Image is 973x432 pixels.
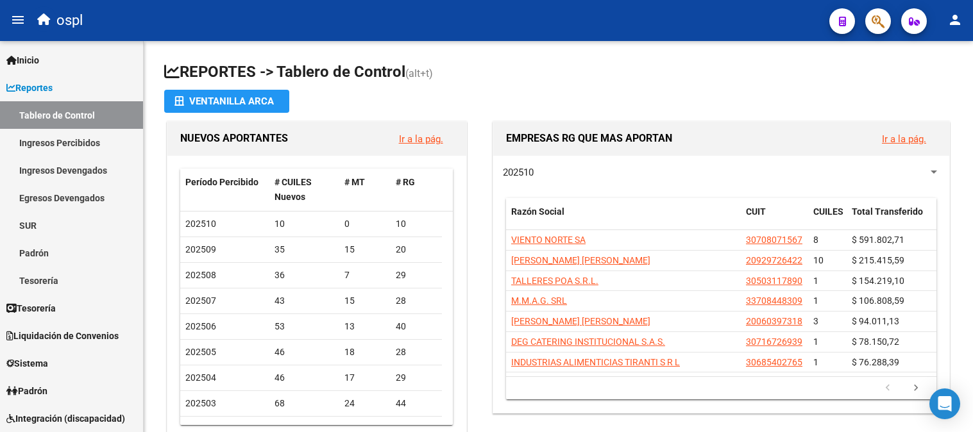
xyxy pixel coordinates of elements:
[746,316,802,326] span: 20060397318
[275,242,334,257] div: 35
[503,167,534,178] span: 202510
[852,255,904,265] span: $ 215.415,59
[275,396,334,411] div: 68
[511,357,680,367] span: INDUSTRIAS ALIMENTICIAS TIRANTI S R L
[344,177,365,187] span: # MT
[275,319,334,334] div: 53
[746,357,802,367] span: 30685402765
[876,381,900,395] a: go to previous page
[872,127,936,151] button: Ir a la pág.
[6,384,47,398] span: Padrón
[164,62,952,84] h1: REPORTES -> Tablero de Control
[6,301,56,315] span: Tesorería
[344,396,385,411] div: 24
[396,294,437,308] div: 28
[180,132,288,144] span: NUEVOS APORTANTES
[164,90,289,113] button: Ventanilla ARCA
[275,268,334,283] div: 36
[185,177,258,187] span: Período Percibido
[396,396,437,411] div: 44
[813,357,818,367] span: 1
[344,294,385,308] div: 15
[746,235,802,245] span: 30708071567
[344,242,385,257] div: 15
[344,345,385,360] div: 18
[6,53,39,67] span: Inicio
[852,336,899,347] span: $ 78.150,72
[808,198,847,240] datatable-header-cell: CUILES
[746,276,802,286] span: 30503117890
[746,336,802,347] span: 30716726939
[174,90,279,113] div: Ventanilla ARCA
[511,316,650,326] span: [PERSON_NAME] [PERSON_NAME]
[852,316,899,326] span: $ 94.011,13
[185,372,216,383] span: 202504
[275,370,334,385] div: 46
[506,198,741,240] datatable-header-cell: Razón Social
[813,206,843,217] span: CUILES
[396,268,437,283] div: 29
[275,294,334,308] div: 43
[56,6,83,35] span: ospl
[852,206,923,217] span: Total Transferido
[344,268,385,283] div: 7
[511,206,564,217] span: Razón Social
[275,345,334,360] div: 46
[396,370,437,385] div: 29
[813,255,824,265] span: 10
[511,276,598,286] span: TALLERES POA S.R.L.
[813,276,818,286] span: 1
[396,217,437,231] div: 10
[746,255,802,265] span: 20929726422
[391,169,442,211] datatable-header-cell: # RG
[389,127,453,151] button: Ir a la pág.
[6,81,53,95] span: Reportes
[813,316,818,326] span: 3
[882,133,926,145] a: Ir a la pág.
[929,388,960,419] div: Open Intercom Messenger
[396,242,437,257] div: 20
[6,411,125,426] span: Integración (discapacidad)
[185,295,216,306] span: 202507
[396,177,415,187] span: # RG
[185,244,216,254] span: 202509
[405,67,433,79] span: (alt+t)
[6,356,48,370] span: Sistema
[813,336,818,347] span: 1
[746,295,802,306] span: 33708448309
[10,12,26,28] mat-icon: menu
[185,270,216,280] span: 202508
[396,345,437,360] div: 28
[852,235,904,245] span: $ 591.802,71
[904,381,928,395] a: go to next page
[852,295,904,306] span: $ 106.808,59
[511,336,665,347] span: DEG CATERING INSTITUCIONAL S.A.S.
[185,219,216,229] span: 202510
[185,347,216,357] span: 202505
[847,198,936,240] datatable-header-cell: Total Transferido
[852,357,899,367] span: $ 76.288,39
[506,132,672,144] span: EMPRESAS RG QUE MAS APORTAN
[511,235,586,245] span: VIENTO NORTE SA
[275,177,312,202] span: # CUILES Nuevos
[275,217,334,231] div: 10
[813,235,818,245] span: 8
[947,12,963,28] mat-icon: person
[339,169,391,211] datatable-header-cell: # MT
[269,169,339,211] datatable-header-cell: # CUILES Nuevos
[396,319,437,334] div: 40
[813,295,818,306] span: 1
[746,206,766,217] span: CUIT
[741,198,808,240] datatable-header-cell: CUIT
[511,295,567,306] span: M.M.A.G. SRL
[399,133,443,145] a: Ir a la pág.
[344,319,385,334] div: 13
[185,321,216,331] span: 202506
[344,217,385,231] div: 0
[185,398,216,408] span: 202503
[852,276,904,286] span: $ 154.219,10
[6,329,119,343] span: Liquidación de Convenios
[180,169,269,211] datatable-header-cell: Período Percibido
[511,255,650,265] span: [PERSON_NAME] [PERSON_NAME]
[344,370,385,385] div: 17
